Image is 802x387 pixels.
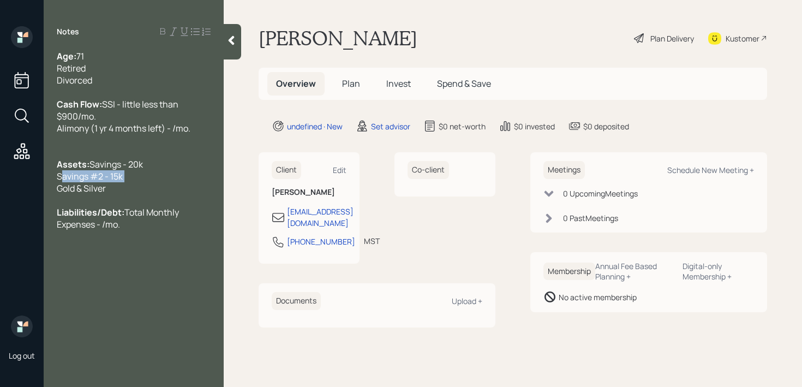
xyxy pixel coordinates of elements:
div: Set advisor [371,121,410,132]
h6: Co-client [408,161,449,179]
h6: Meetings [543,161,585,179]
img: retirable_logo.png [11,315,33,337]
h6: Documents [272,292,321,310]
span: Invest [386,78,411,90]
span: Assets: [57,158,89,170]
div: 0 Past Meeting s [563,212,618,224]
div: Edit [333,165,346,175]
div: Schedule New Meeting + [667,165,754,175]
div: [PHONE_NUMBER] [287,236,355,247]
div: Kustomer [726,33,759,44]
span: Cash Flow: [57,98,102,110]
span: SSI - little less than $900/mo. Alimony (1 yr 4 months left) - /mo. [57,98,190,134]
div: $0 invested [514,121,555,132]
div: $0 deposited [583,121,629,132]
h6: [PERSON_NAME] [272,188,346,197]
div: Upload + [452,296,482,306]
h1: [PERSON_NAME] [259,26,417,50]
label: Notes [57,26,79,37]
h6: Membership [543,263,595,281]
span: Plan [342,78,360,90]
span: Spend & Save [437,78,491,90]
div: $0 net-worth [439,121,486,132]
span: Total Monthly Expenses - /mo. [57,206,181,230]
h6: Client [272,161,301,179]
span: Age: [57,50,76,62]
div: undefined · New [287,121,343,132]
div: MST [364,235,380,247]
div: Plan Delivery [650,33,694,44]
span: 71 Retired Divorced [57,50,92,86]
span: Liabilities/Debt: [57,206,124,218]
div: Log out [9,350,35,361]
div: Digital-only Membership + [683,261,754,282]
span: Overview [276,78,316,90]
span: Savings - 20k Savings #2 - 15k Gold & Silver [57,158,143,194]
div: [EMAIL_ADDRESS][DOMAIN_NAME] [287,206,354,229]
div: Annual Fee Based Planning + [595,261,674,282]
div: No active membership [559,291,637,303]
div: 0 Upcoming Meeting s [563,188,638,199]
